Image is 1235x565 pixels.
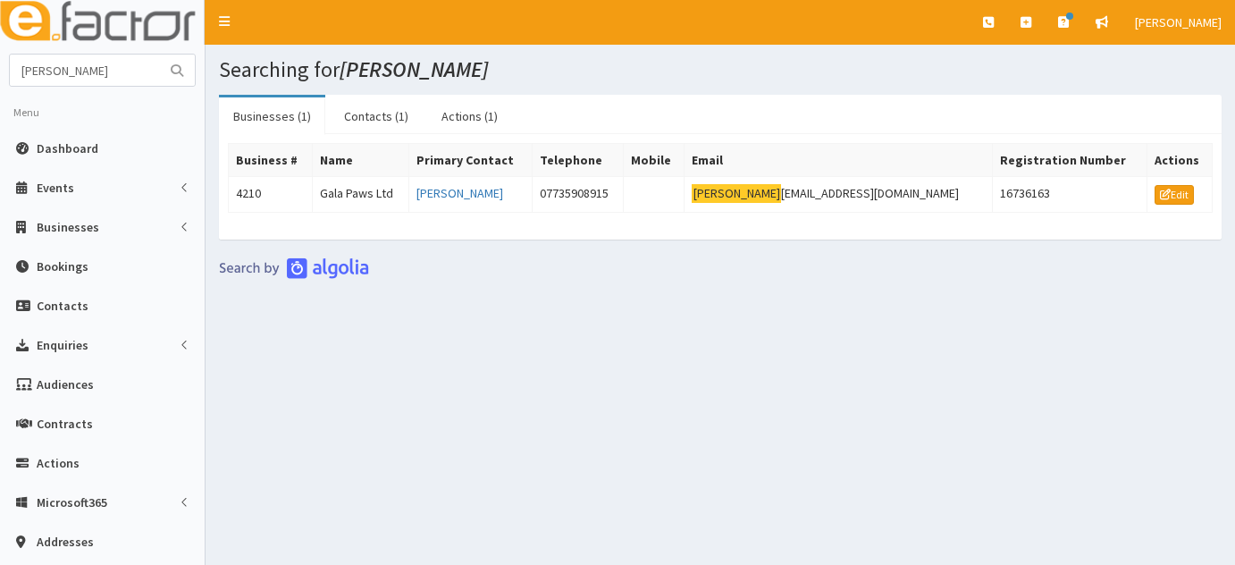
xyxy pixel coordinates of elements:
[37,416,93,432] span: Contracts
[37,219,99,235] span: Businesses
[993,177,1147,213] td: 16736163
[532,144,624,177] th: Telephone
[229,144,313,177] th: Business #
[692,184,781,203] mark: [PERSON_NAME]
[1135,14,1222,30] span: [PERSON_NAME]
[1147,144,1212,177] th: Actions
[37,298,88,314] span: Contacts
[10,55,160,86] input: Search...
[229,177,313,213] td: 4210
[37,534,94,550] span: Addresses
[330,97,423,135] a: Contacts (1)
[340,55,488,83] i: [PERSON_NAME]
[624,144,685,177] th: Mobile
[409,144,533,177] th: Primary Contact
[37,258,88,274] span: Bookings
[37,140,98,156] span: Dashboard
[219,97,325,135] a: Businesses (1)
[312,144,408,177] th: Name
[685,177,993,213] td: [EMAIL_ADDRESS][DOMAIN_NAME]
[685,144,993,177] th: Email
[219,58,1222,81] h1: Searching for
[219,257,369,279] img: search-by-algolia-light-background.png
[427,97,512,135] a: Actions (1)
[532,177,624,213] td: 07735908915
[312,177,408,213] td: Gala Paws Ltd
[37,376,94,392] span: Audiences
[37,180,74,196] span: Events
[37,455,80,471] span: Actions
[37,337,88,353] span: Enquiries
[37,494,107,510] span: Microsoft365
[993,144,1147,177] th: Registration Number
[416,185,503,201] a: [PERSON_NAME]
[1155,185,1194,205] a: Edit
